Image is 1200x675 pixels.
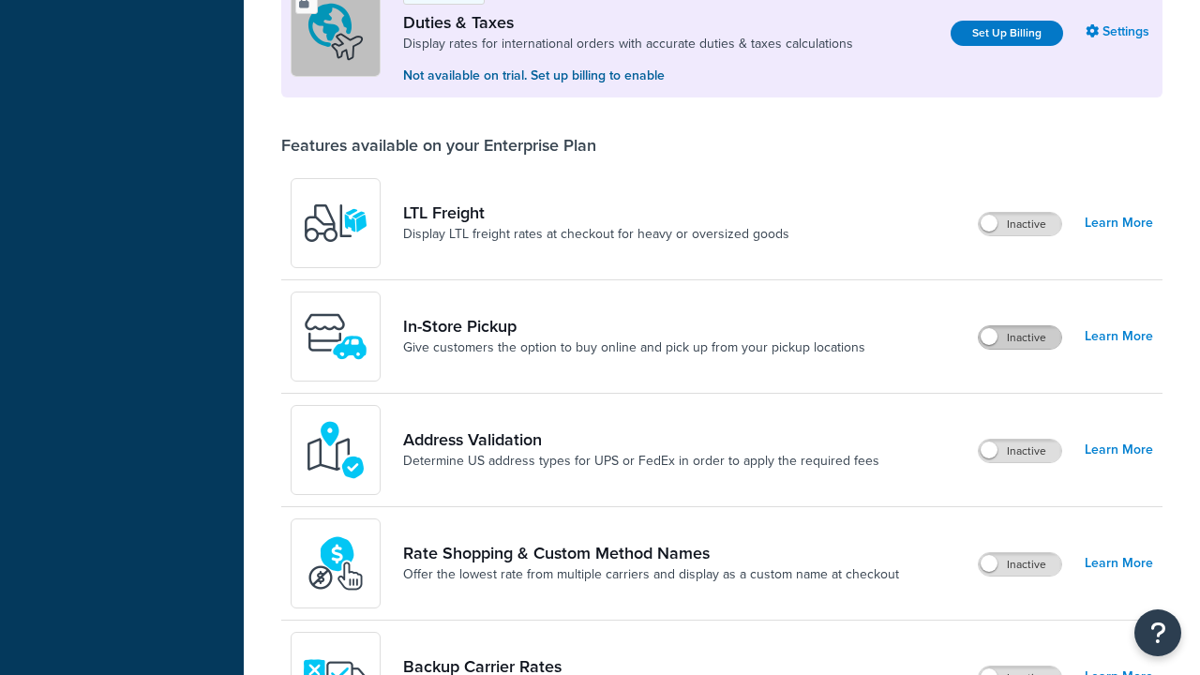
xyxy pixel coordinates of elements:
a: Learn More [1085,437,1153,463]
a: Duties & Taxes [403,12,853,33]
a: Learn More [1085,323,1153,350]
a: LTL Freight [403,202,789,223]
a: Learn More [1085,210,1153,236]
img: y79ZsPf0fXUFUhFXDzUgf+ktZg5F2+ohG75+v3d2s1D9TjoU8PiyCIluIjV41seZevKCRuEjTPPOKHJsQcmKCXGdfprl3L4q7... [303,190,368,256]
img: icon-duo-feat-rate-shopping-ecdd8bed.png [303,531,368,596]
a: Determine US address types for UPS or FedEx in order to apply the required fees [403,452,879,471]
button: Open Resource Center [1134,609,1181,656]
p: Not available on trial. Set up billing to enable [403,66,853,86]
a: Rate Shopping & Custom Method Names [403,543,899,563]
a: Address Validation [403,429,879,450]
a: Settings [1086,19,1153,45]
a: Learn More [1085,550,1153,577]
label: Inactive [979,440,1061,462]
label: Inactive [979,553,1061,576]
a: Give customers the option to buy online and pick up from your pickup locations [403,338,865,357]
a: Set Up Billing [951,21,1063,46]
label: Inactive [979,326,1061,349]
img: wfgcfpwTIucLEAAAAASUVORK5CYII= [303,304,368,369]
img: kIG8fy0lQAAAABJRU5ErkJggg== [303,417,368,483]
a: Display rates for international orders with accurate duties & taxes calculations [403,35,853,53]
a: Offer the lowest rate from multiple carriers and display as a custom name at checkout [403,565,899,584]
a: In-Store Pickup [403,316,865,337]
label: Inactive [979,213,1061,235]
div: Features available on your Enterprise Plan [281,135,596,156]
a: Display LTL freight rates at checkout for heavy or oversized goods [403,225,789,244]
